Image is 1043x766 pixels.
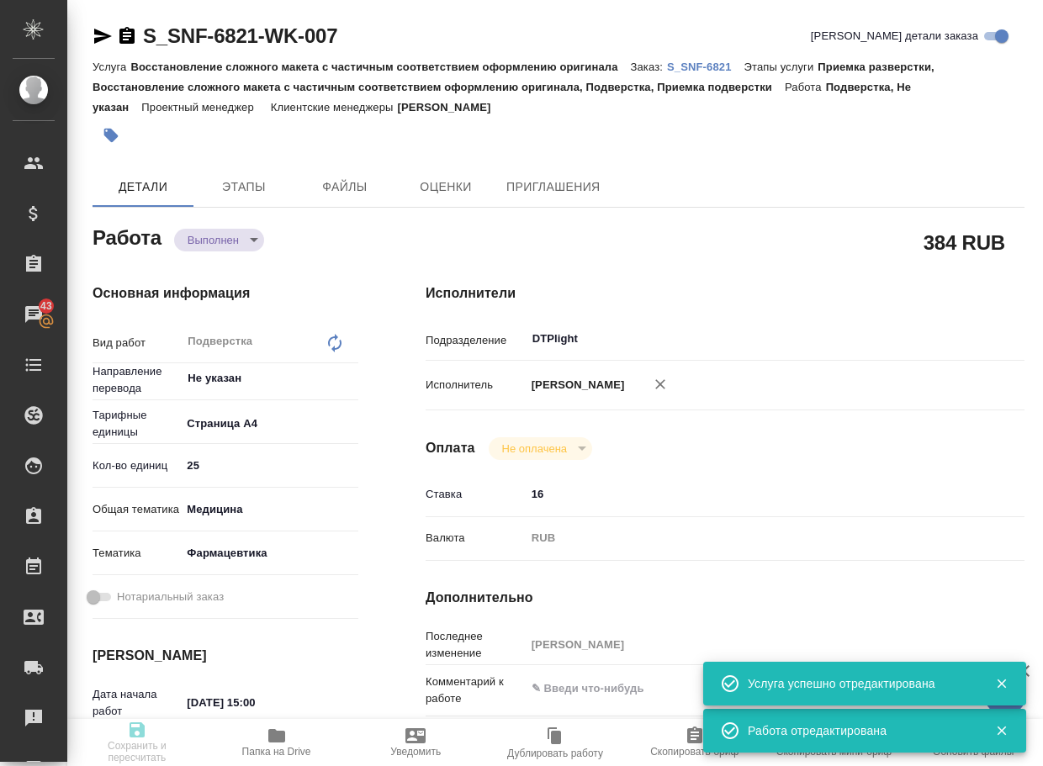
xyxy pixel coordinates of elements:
p: Тематика [93,545,181,562]
p: Направление перевода [93,363,181,397]
span: Приглашения [506,177,601,198]
p: Дата начала работ [93,686,181,720]
button: Сохранить и пересчитать [67,719,207,766]
h2: Работа [93,221,161,251]
p: Работа [785,81,826,93]
div: Фармацевтика [181,539,358,568]
button: Open [966,337,969,341]
button: Скопировать бриф [625,719,765,766]
h4: Основная информация [93,283,358,304]
span: [PERSON_NAME] детали заказа [811,28,978,45]
h4: Исполнители [426,283,1024,304]
p: Заказ: [631,61,667,73]
h4: [PERSON_NAME] [93,646,358,666]
p: Услуга [93,61,130,73]
span: Оценки [405,177,486,198]
p: Проектный менеджер [141,101,257,114]
span: Скопировать бриф [650,746,739,758]
input: ✎ Введи что-нибудь [526,482,975,506]
button: Добавить тэг [93,117,130,154]
p: [PERSON_NAME] [398,101,504,114]
span: Нотариальный заказ [117,589,224,605]
button: Папка на Drive [207,719,347,766]
div: Выполнен [489,437,592,460]
a: S_SNF-6821 [667,59,744,73]
p: Тарифные единицы [93,407,181,441]
p: Валюта [426,530,526,547]
button: Скопировать ссылку для ЯМессенджера [93,26,113,46]
p: [PERSON_NAME] [526,377,625,394]
div: Страница А4 [181,409,358,438]
p: Комментарий к работе [426,674,526,707]
button: Open [349,377,352,380]
button: Дублировать работу [485,719,625,766]
span: Папка на Drive [242,746,311,758]
span: 43 [30,298,62,314]
span: Дублировать работу [507,748,603,759]
p: Клиентские менеджеры [271,101,398,114]
p: Вид работ [93,335,181,351]
p: Общая тематика [93,501,181,518]
input: Пустое поле [526,632,975,657]
span: Этапы [204,177,284,198]
a: S_SNF-6821-WK-007 [143,24,337,47]
button: Выполнен [183,233,244,247]
div: RUB [526,524,975,552]
p: S_SNF-6821 [667,61,744,73]
div: Выполнен [174,229,264,251]
p: Последнее изменение [426,628,526,662]
h4: Оплата [426,438,475,458]
div: Услуга успешно отредактирована [748,675,970,692]
div: Работа отредактирована [748,722,970,739]
h4: Дополнительно [426,588,1024,608]
h2: 384 RUB [924,228,1005,256]
p: Кол-во единиц [93,457,181,474]
p: Подразделение [426,332,526,349]
span: Уведомить [390,746,441,758]
input: ✎ Введи что-нибудь [181,453,358,478]
p: Восстановление сложного макета с частичным соответствием оформлению оригинала [130,61,630,73]
span: Сохранить и пересчитать [77,740,197,763]
p: Ставка [426,486,526,503]
a: 43 [4,293,63,335]
span: Файлы [304,177,385,198]
button: Уведомить [346,719,485,766]
button: Скопировать ссылку [117,26,137,46]
span: Детали [103,177,183,198]
button: Удалить исполнителя [642,366,679,403]
p: Исполнитель [426,377,526,394]
div: Медицина [181,495,358,524]
button: Закрыть [984,723,1019,738]
p: Этапы услуги [744,61,818,73]
input: ✎ Введи что-нибудь [181,690,328,715]
button: Не оплачена [497,441,572,456]
button: Закрыть [984,676,1019,691]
